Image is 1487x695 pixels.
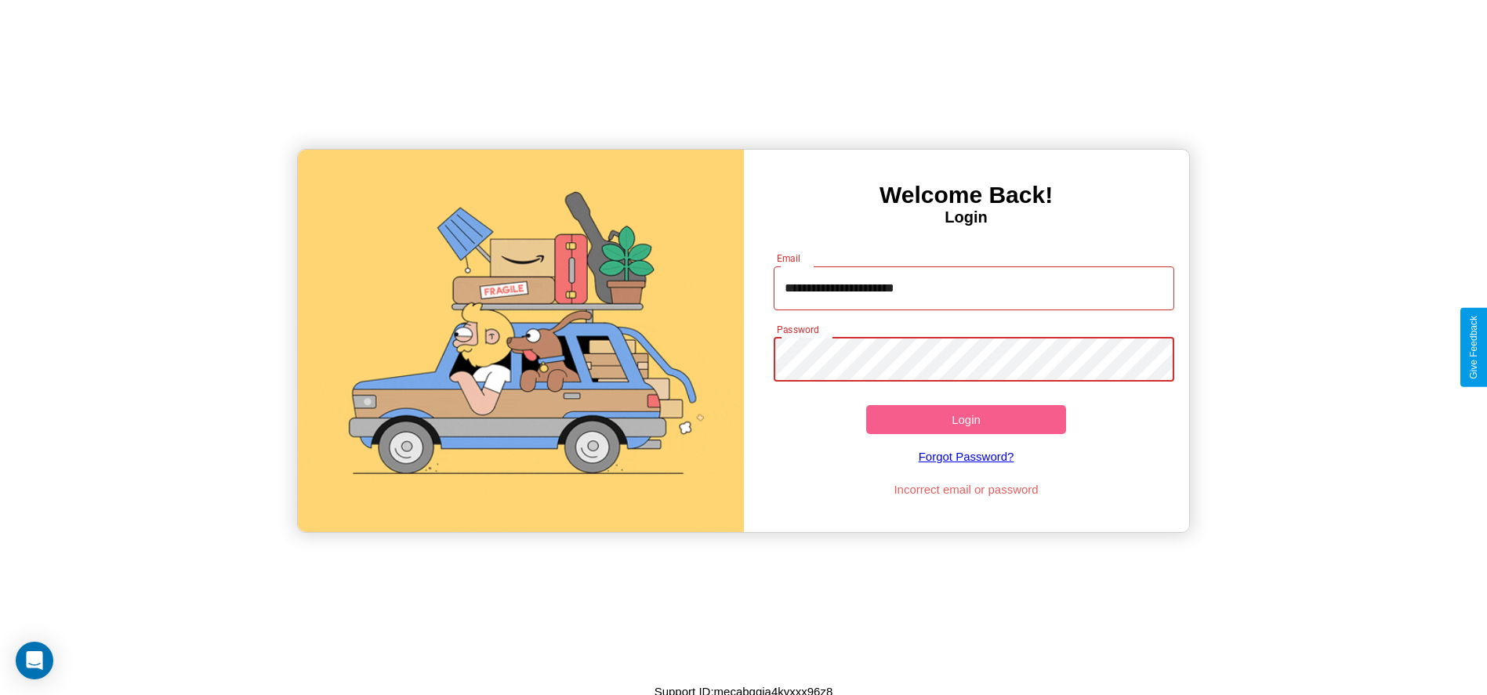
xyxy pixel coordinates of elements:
[777,252,801,265] label: Email
[777,323,818,336] label: Password
[744,182,1189,208] h3: Welcome Back!
[766,434,1166,479] a: Forgot Password?
[766,479,1166,500] p: Incorrect email or password
[744,208,1189,226] h4: Login
[1468,316,1479,379] div: Give Feedback
[866,405,1067,434] button: Login
[16,642,53,679] div: Open Intercom Messenger
[298,150,743,532] img: gif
